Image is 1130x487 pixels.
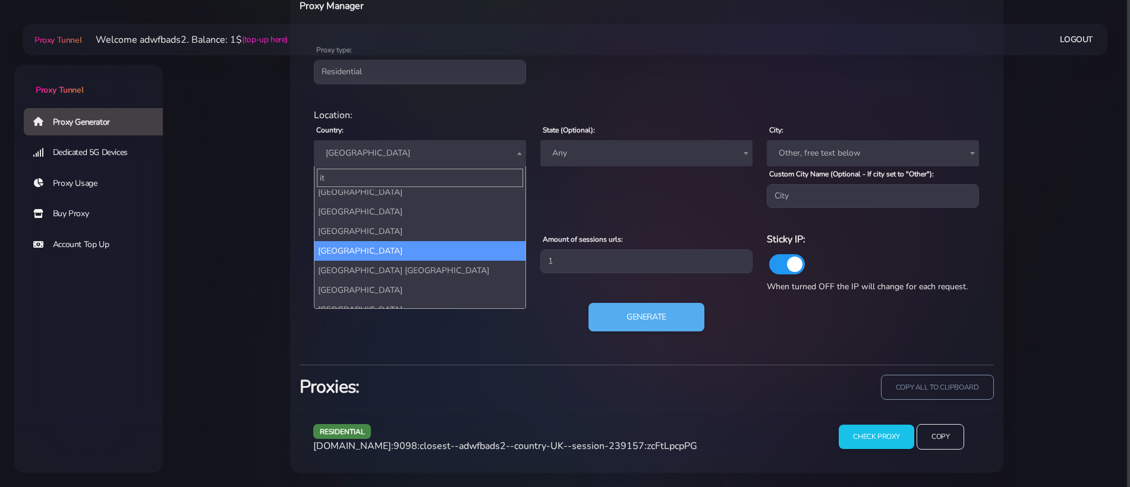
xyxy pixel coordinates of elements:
label: Country: [316,125,344,135]
a: Proxy Tunnel [32,30,81,49]
label: Amount of sessions urls: [543,234,623,245]
a: Proxy Usage [24,170,172,197]
input: copy all to clipboard [881,375,994,400]
li: [GEOGRAPHIC_DATA] [314,241,525,261]
span: residential [313,424,372,439]
a: Account Top Up [24,231,172,258]
span: Proxy Tunnel [34,34,81,46]
iframe: Webchat Widget [955,293,1115,472]
li: [GEOGRAPHIC_DATA] [314,202,525,222]
span: Proxy Tunnel [36,84,83,96]
li: [GEOGRAPHIC_DATA] [314,222,525,241]
h3: Proxies: [300,375,640,399]
div: Location: [307,108,987,122]
h6: Sticky IP: [767,232,979,247]
input: Copy [917,424,964,450]
a: (top-up here) [242,33,288,46]
span: Other, free text below [774,145,972,162]
a: Buy Proxy [24,200,172,227]
label: Custom City Name (Optional - If city set to "Other"): [769,169,934,179]
a: Proxy Generator [24,108,172,135]
span: Any [547,145,745,162]
span: United Kingdom [321,145,519,162]
li: [GEOGRAPHIC_DATA] [GEOGRAPHIC_DATA] [314,261,525,280]
li: [GEOGRAPHIC_DATA] [314,182,525,202]
a: Logout [1060,29,1093,50]
div: Proxy Settings: [307,217,987,232]
input: Search [317,169,523,187]
span: Any [540,140,753,166]
span: [DOMAIN_NAME]:9098:closest--adwfbads2--country-UK--session-239157:zcFtLpcpPG [313,439,697,453]
li: Welcome adwfbads2. Balance: 1$ [81,33,288,47]
input: City [767,184,979,208]
a: Proxy Tunnel [14,65,163,96]
span: When turned OFF the IP will change for each request. [767,281,968,292]
label: City: [769,125,783,135]
span: United Kingdom [314,140,526,166]
label: State (Optional): [543,125,595,135]
a: Dedicated 5G Devices [24,139,172,166]
li: [GEOGRAPHIC_DATA] [314,280,525,300]
button: Generate [588,303,704,331]
input: Check Proxy [839,425,914,449]
li: [GEOGRAPHIC_DATA] [314,300,525,320]
span: Other, free text below [767,140,979,166]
